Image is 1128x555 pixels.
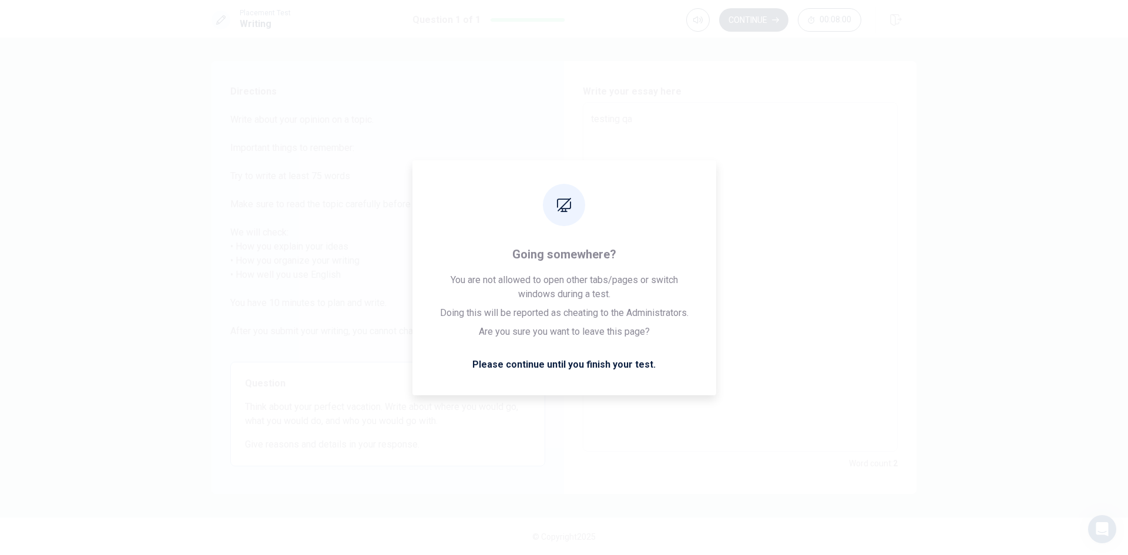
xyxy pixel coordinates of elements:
h6: Word count : [849,456,898,470]
span: 00:08:00 [820,15,851,25]
span: Placement Test [240,9,291,17]
span: Directions [230,85,545,99]
h1: Question 1 of 1 [412,13,481,27]
span: Question [245,376,531,391]
span: Give reasons and details in your response. [245,438,531,452]
span: Write about your opinion on a topic. Important things to remember: Try to write at least 75 words... [230,113,545,352]
div: Open Intercom Messenger [1088,515,1116,543]
span: Think about your perfect vacation. Write about where you would go, what you would do, and who you... [245,400,531,428]
h6: Write your essay here [583,85,898,99]
span: © Copyright 2025 [532,532,596,541]
strong: 2 [893,459,898,468]
h1: Writing [240,17,291,31]
button: 00:08:00 [798,8,861,32]
textarea: testing qa [591,112,889,442]
button: Continue [719,8,788,32]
